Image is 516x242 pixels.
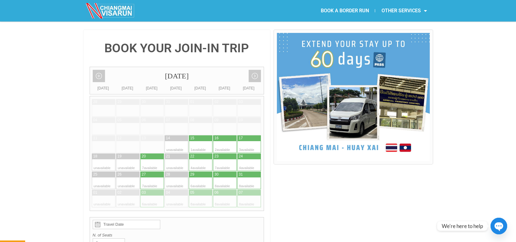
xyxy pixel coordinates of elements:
div: 07 [166,117,170,123]
div: 17 [239,136,243,141]
div: 21 [166,154,170,159]
div: 29 [118,99,122,105]
div: 14 [166,136,170,141]
div: 20 [142,154,146,159]
div: 02 [118,190,122,195]
div: 03 [142,190,146,195]
div: 29 [190,172,194,177]
div: 22 [190,154,194,159]
div: [DATE] [164,85,188,91]
div: 25 [93,172,97,177]
div: 31 [239,172,243,177]
div: 04 [166,190,170,195]
div: 31 [166,99,170,105]
div: 28 [166,172,170,177]
div: 05 [118,117,122,123]
div: 06 [142,117,146,123]
div: [DATE] [212,85,237,91]
div: 26 [118,172,122,177]
div: [DATE] [140,85,164,91]
div: [DATE] [237,85,261,91]
div: 07 [239,190,243,195]
div: 02 [215,99,219,105]
div: [DATE] [91,85,115,91]
div: 30 [142,99,146,105]
div: 08 [190,117,194,123]
div: 13 [142,136,146,141]
div: 01 [190,99,194,105]
div: 05 [190,190,194,195]
div: 09 [215,117,219,123]
div: 24 [239,154,243,159]
div: 12 [118,136,122,141]
div: 23 [215,154,219,159]
div: 18 [93,154,97,159]
div: 04 [93,117,97,123]
div: 28 [93,99,97,105]
div: [DATE] [115,85,140,91]
div: 30 [215,172,219,177]
div: 01 [93,190,97,195]
div: 03 [239,99,243,105]
div: 11 [93,136,97,141]
a: BOOK A BORDER RUN [314,4,375,18]
a: OTHER SERVICES [375,4,433,18]
label: N. of Seats [93,232,261,238]
div: 10 [239,117,243,123]
nav: Menu [258,4,433,18]
div: 27 [142,172,146,177]
div: 19 [118,154,122,159]
div: [DATE] [188,85,212,91]
div: 16 [215,136,219,141]
div: 06 [215,190,219,195]
h4: BOOK YOUR JOIN-IN TRIP [90,42,264,54]
div: [DATE] [90,67,264,85]
div: 15 [190,136,194,141]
